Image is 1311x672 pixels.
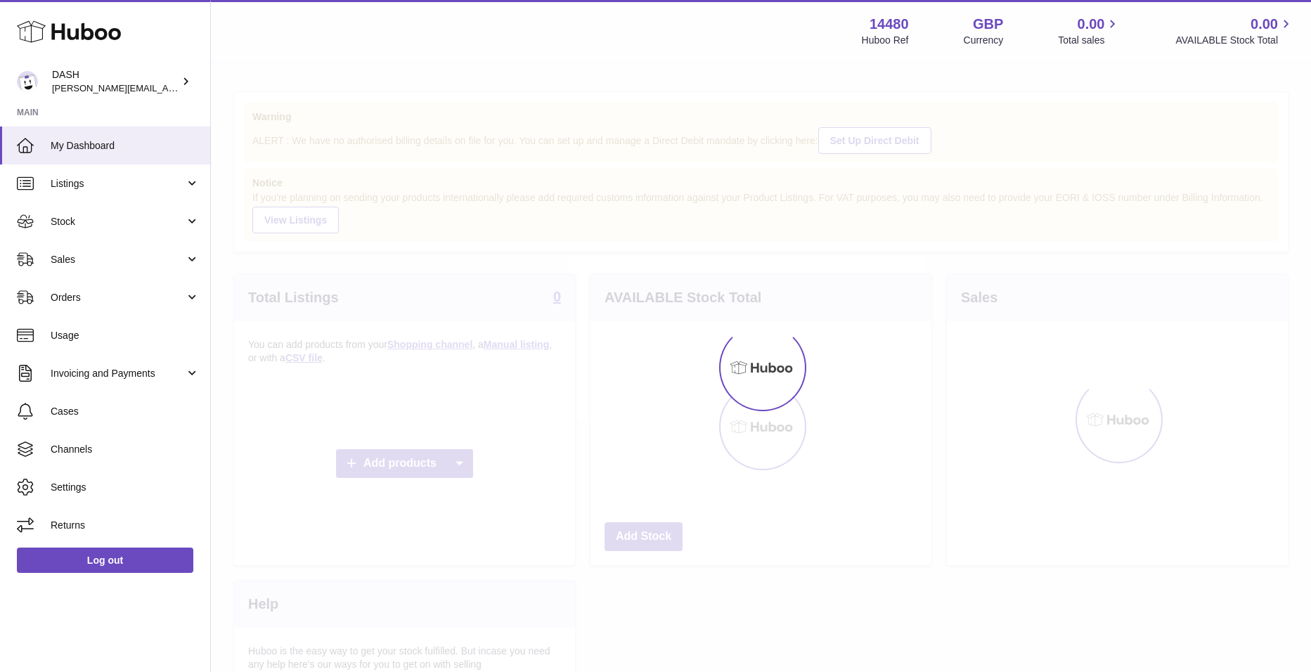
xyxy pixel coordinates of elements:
a: 0.00 Total sales [1058,15,1121,47]
span: Returns [51,519,200,532]
span: 0.00 [1251,15,1278,34]
span: 0.00 [1078,15,1105,34]
span: Total sales [1058,34,1121,47]
span: AVAILABLE Stock Total [1175,34,1294,47]
span: [PERSON_NAME][EMAIL_ADDRESS][DOMAIN_NAME] [52,82,282,93]
strong: GBP [973,15,1003,34]
a: Log out [17,548,193,573]
strong: 14480 [870,15,909,34]
span: My Dashboard [51,139,200,153]
span: Channels [51,443,200,456]
span: Cases [51,405,200,418]
span: Orders [51,291,185,304]
img: penny@dash-water.com [17,71,38,92]
div: Currency [964,34,1004,47]
div: DASH [52,68,179,95]
div: Huboo Ref [862,34,909,47]
span: Invoicing and Payments [51,367,185,380]
a: 0.00 AVAILABLE Stock Total [1175,15,1294,47]
span: Sales [51,253,185,266]
span: Settings [51,481,200,494]
span: Stock [51,215,185,228]
span: Listings [51,177,185,190]
span: Usage [51,329,200,342]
